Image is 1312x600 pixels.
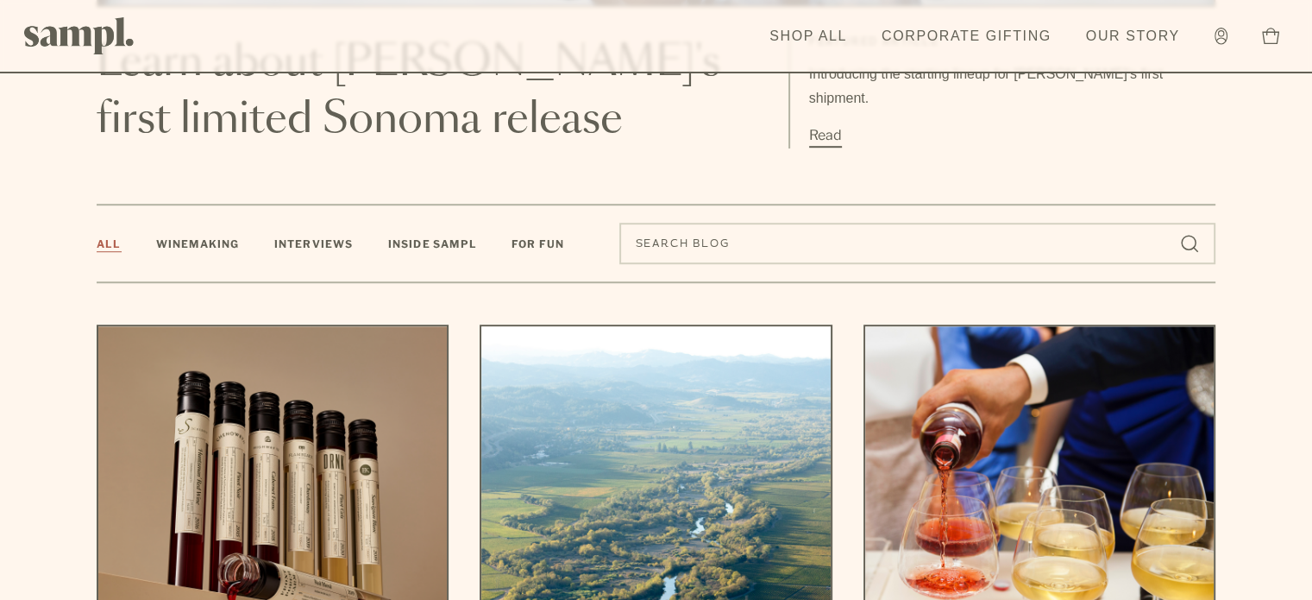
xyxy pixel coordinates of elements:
[635,237,729,250] span: Search Blog
[761,17,856,55] a: Shop All
[1077,17,1189,55] a: Our Story
[1179,233,1200,254] button: Search Blog
[873,17,1060,55] a: Corporate Gifting
[24,17,135,54] img: Sampl logo
[738,233,1171,254] input: Search Blog
[97,237,122,252] a: All
[809,62,1215,111] div: Introducing the starting lineup for [PERSON_NAME]'s first shipment.
[274,237,354,253] a: Interviews
[97,35,768,148] h2: Learn about [PERSON_NAME]'s first limited Sonoma release
[156,237,240,253] a: Winemaking
[388,237,477,253] a: Inside Sampl
[809,125,842,148] a: Read
[512,237,564,253] a: For fun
